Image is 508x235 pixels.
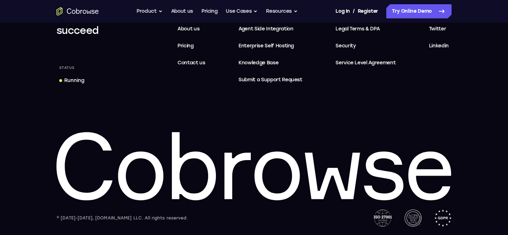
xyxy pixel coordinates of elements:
span: Pricing [177,43,194,49]
span: Security [335,43,356,49]
span: Legal Terms & DPA [335,26,380,32]
a: Agent Side Integration [236,22,305,36]
a: Knowledge Base [236,56,305,70]
button: Product [137,4,163,18]
a: Twitter [426,22,452,36]
a: Linkedin [426,39,452,53]
a: Security [333,39,398,53]
a: Register [358,4,378,18]
a: About us [175,22,208,36]
a: Go to the home page [56,7,99,16]
span: Linkedin [429,43,449,49]
a: Legal Terms & DPA [333,22,398,36]
span: Twitter [429,26,446,32]
a: Running [56,74,87,87]
a: Enterprise Self Hosting [236,39,305,53]
span: About us [177,26,199,32]
div: © [DATE]-[DATE], [DOMAIN_NAME] LLC. All rights reserved. [56,215,188,222]
span: Contact us [177,60,205,66]
span: Enterprise Self Hosting [238,42,302,50]
button: Resources [266,4,298,18]
img: GDPR [434,210,452,227]
div: Running [64,77,84,84]
span: Agent Side Integration [238,25,302,33]
img: ISO [374,210,392,227]
a: Service Level Agreement [333,56,398,70]
a: Pricing [201,4,218,18]
a: Pricing [175,39,208,53]
a: Contact us [175,56,208,70]
a: Submit a Support Request [236,73,305,87]
div: Status [56,63,78,73]
a: Log In [335,4,350,18]
a: Try Online Demo [386,4,452,18]
span: Submit a Support Request [238,76,302,84]
span: Knowledge Base [238,60,278,66]
a: About us [171,4,193,18]
span: Service Level Agreement [335,59,395,67]
span: / [353,7,355,16]
button: Use Cases [226,4,258,18]
img: AICPA SOC [405,210,422,227]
